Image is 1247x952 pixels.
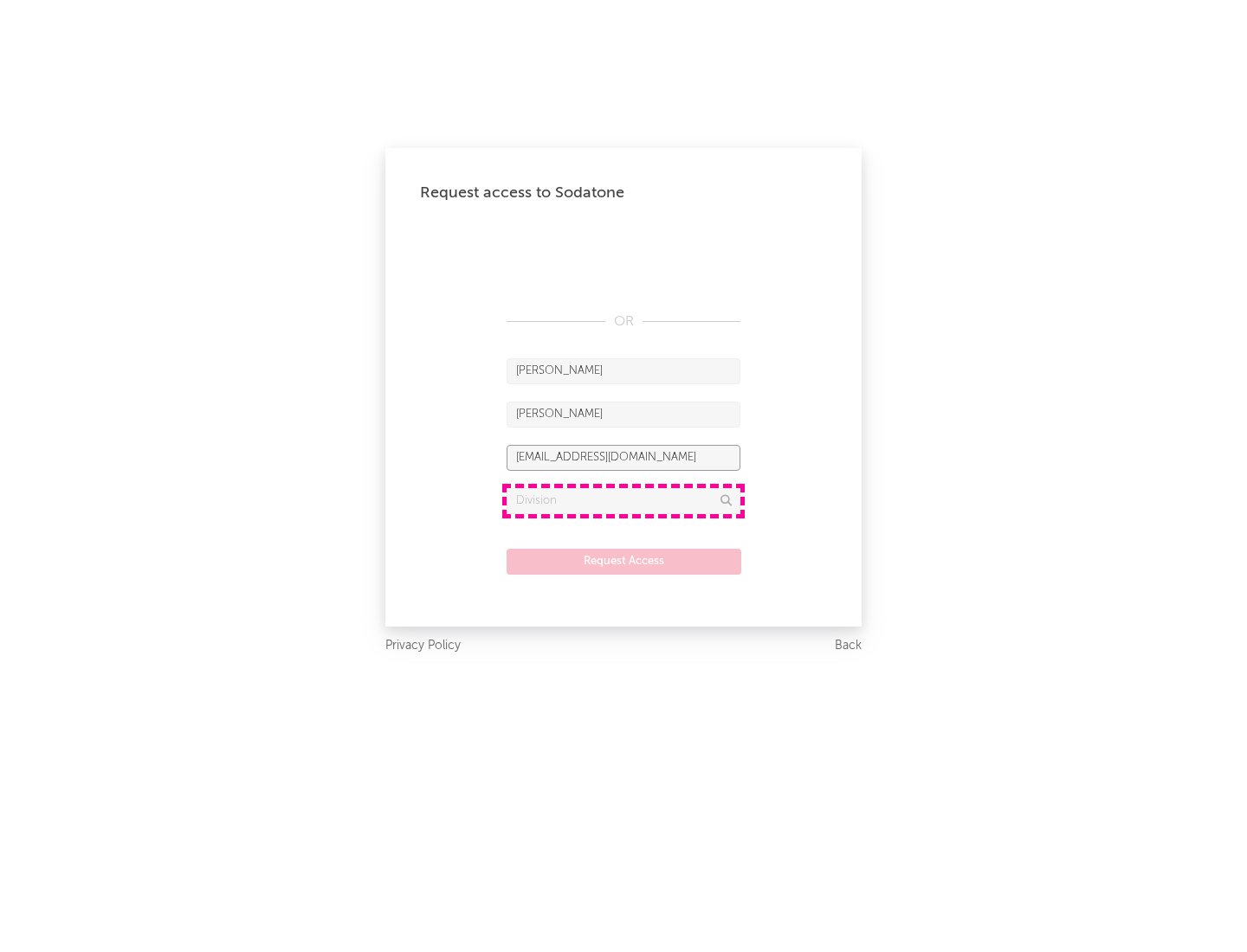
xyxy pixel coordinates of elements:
[835,635,862,657] a: Back
[507,312,740,332] div: OR
[507,549,741,575] button: Request Access
[420,183,827,203] div: Request access to Sodatone
[507,402,740,428] input: Last Name
[507,358,740,384] input: First Name
[385,635,461,657] a: Privacy Policy
[507,488,740,514] input: Division
[507,445,740,471] input: Email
